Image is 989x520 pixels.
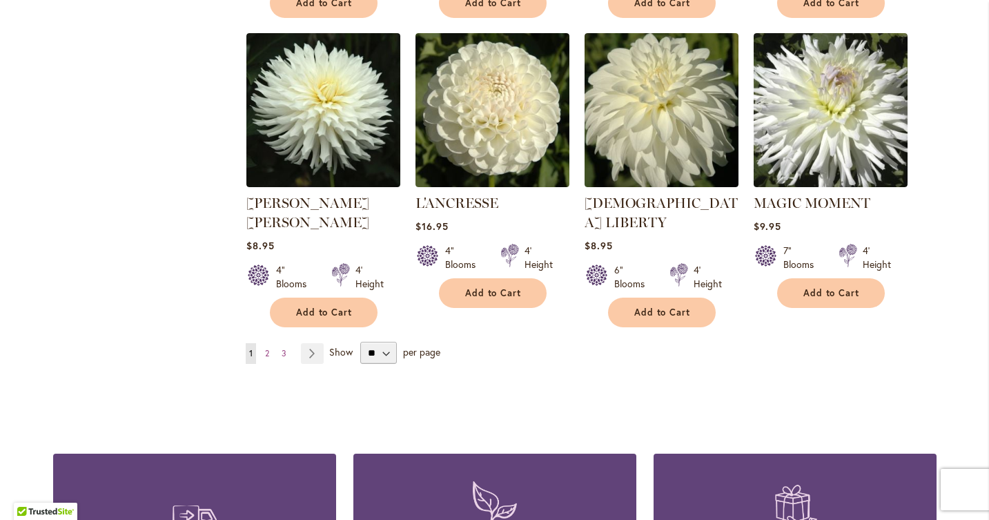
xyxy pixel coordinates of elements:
[282,348,286,358] span: 3
[246,195,369,231] a: [PERSON_NAME] [PERSON_NAME]
[525,244,553,271] div: 4' Height
[634,307,691,318] span: Add to Cart
[783,244,822,271] div: 7" Blooms
[614,263,653,291] div: 6" Blooms
[754,195,870,211] a: MAGIC MOMENT
[403,345,440,358] span: per page
[803,287,860,299] span: Add to Cart
[278,343,290,364] a: 3
[585,239,613,252] span: $8.95
[262,343,273,364] a: 2
[276,263,315,291] div: 4" Blooms
[465,287,522,299] span: Add to Cart
[415,177,569,190] a: L'ANCRESSE
[246,177,400,190] a: JACK FROST
[777,278,885,308] button: Add to Cart
[249,348,253,358] span: 1
[415,220,449,233] span: $16.95
[754,220,781,233] span: $9.95
[355,263,384,291] div: 4' Height
[415,33,569,187] img: L'ANCRESSE
[585,177,738,190] a: LADY LIBERTY
[296,307,353,318] span: Add to Cart
[246,239,275,252] span: $8.95
[694,263,722,291] div: 4' Height
[585,195,738,231] a: [DEMOGRAPHIC_DATA] LIBERTY
[585,33,738,187] img: LADY LIBERTY
[265,348,269,358] span: 2
[415,195,498,211] a: L'ANCRESSE
[754,33,908,187] img: MAGIC MOMENT
[608,298,716,327] button: Add to Cart
[863,244,891,271] div: 4' Height
[270,298,378,327] button: Add to Cart
[439,278,547,308] button: Add to Cart
[246,33,400,187] img: JACK FROST
[10,471,49,510] iframe: Launch Accessibility Center
[754,177,908,190] a: MAGIC MOMENT
[445,244,484,271] div: 4" Blooms
[329,345,353,358] span: Show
